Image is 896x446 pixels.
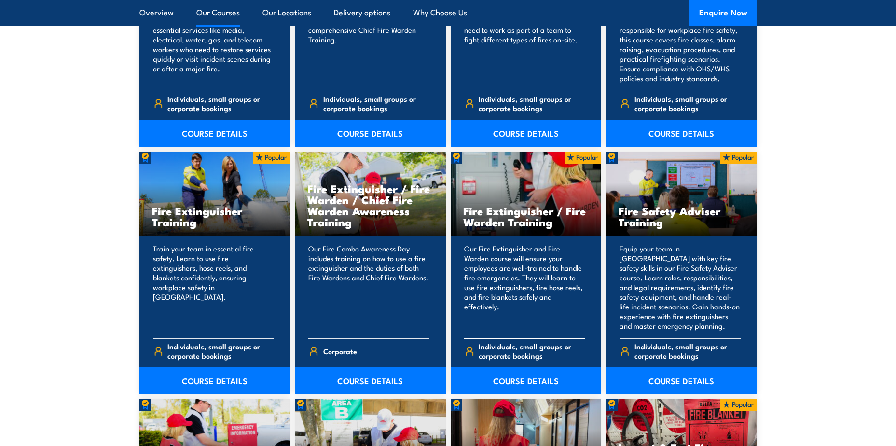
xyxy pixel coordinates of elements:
p: Our Fire Combo Awareness Day includes training on how to use a fire extinguisher and the duties o... [308,244,429,331]
h3: Fire Safety Adviser Training [619,205,744,227]
a: COURSE DETAILS [451,120,602,147]
a: COURSE DETAILS [295,120,446,147]
span: Corporate [323,344,357,359]
span: Individuals, small groups or corporate bookings [479,342,585,360]
a: COURSE DETAILS [139,120,290,147]
a: COURSE DETAILS [139,367,290,394]
h3: Fire Extinguisher Training [152,205,278,227]
h3: Fire Extinguisher / Fire Warden Training [463,205,589,227]
span: Individuals, small groups or corporate bookings [167,342,274,360]
span: Individuals, small groups or corporate bookings [167,94,274,112]
p: Equip your team in [GEOGRAPHIC_DATA] with key fire safety skills in our Fire Safety Adviser cours... [620,244,741,331]
span: Individuals, small groups or corporate bookings [634,94,741,112]
h3: Fire Extinguisher / Fire Warden / Chief Fire Warden Awareness Training [307,183,433,227]
span: Individuals, small groups or corporate bookings [634,342,741,360]
a: COURSE DETAILS [606,367,757,394]
span: Individuals, small groups or corporate bookings [323,94,429,112]
a: COURSE DETAILS [451,367,602,394]
p: Our Fire Extinguisher and Fire Warden course will ensure your employees are well-trained to handl... [464,244,585,331]
p: Train your team in essential fire safety. Learn to use fire extinguishers, hose reels, and blanke... [153,244,274,331]
span: Individuals, small groups or corporate bookings [479,94,585,112]
a: COURSE DETAILS [295,367,446,394]
a: COURSE DETAILS [606,120,757,147]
